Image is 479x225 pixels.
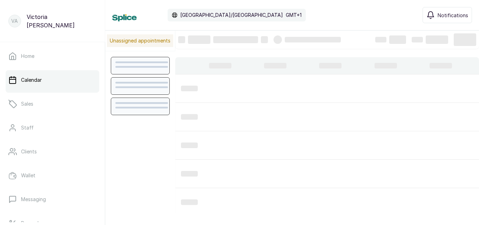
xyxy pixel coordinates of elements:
[21,53,34,60] p: Home
[21,148,37,155] p: Clients
[11,18,18,25] p: VA
[286,12,302,19] p: GMT+1
[27,13,96,29] p: Victoria [PERSON_NAME]
[6,46,99,66] a: Home
[6,94,99,114] a: Sales
[21,100,33,107] p: Sales
[21,77,42,84] p: Calendar
[180,12,283,19] p: [GEOGRAPHIC_DATA]/[GEOGRAPHIC_DATA]
[6,190,99,209] a: Messaging
[6,70,99,90] a: Calendar
[438,12,468,19] span: Notifications
[107,34,173,47] p: Unassigned appointments
[423,7,472,23] button: Notifications
[6,142,99,161] a: Clients
[21,196,46,203] p: Messaging
[21,172,35,179] p: Wallet
[6,118,99,138] a: Staff
[21,124,34,131] p: Staff
[6,166,99,185] a: Wallet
